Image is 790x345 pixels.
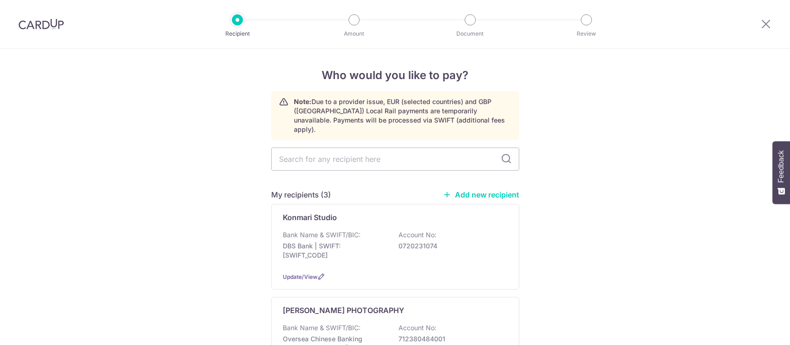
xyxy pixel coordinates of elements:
p: Due to a provider issue, EUR (selected countries) and GBP ([GEOGRAPHIC_DATA]) Local Rail payments... [294,97,511,134]
img: CardUp [19,18,64,30]
strong: Note: [294,98,311,105]
p: Bank Name & SWIFT/BIC: [283,323,361,333]
h4: Who would you like to pay? [271,67,519,84]
a: Add new recipient [443,190,519,199]
p: DBS Bank | SWIFT: [SWIFT_CODE] [283,241,386,260]
span: Feedback [777,150,785,183]
p: Bank Name & SWIFT/BIC: [283,230,361,240]
p: Review [552,29,621,38]
input: Search for any recipient here [271,148,519,171]
a: Update/View [283,273,317,280]
p: Document [436,29,504,38]
h5: My recipients (3) [271,189,331,200]
p: Konmari Studio [283,212,337,223]
button: Feedback - Show survey [772,141,790,204]
p: 0720231074 [398,241,502,251]
p: Recipient [203,29,272,38]
p: 712380484001 [398,334,502,344]
p: Account No: [398,230,436,240]
iframe: Opens a widget where you can find more information [731,317,781,340]
p: [PERSON_NAME] PHOTOGRAPHY [283,305,404,316]
p: Amount [320,29,388,38]
p: Account No: [398,323,436,333]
